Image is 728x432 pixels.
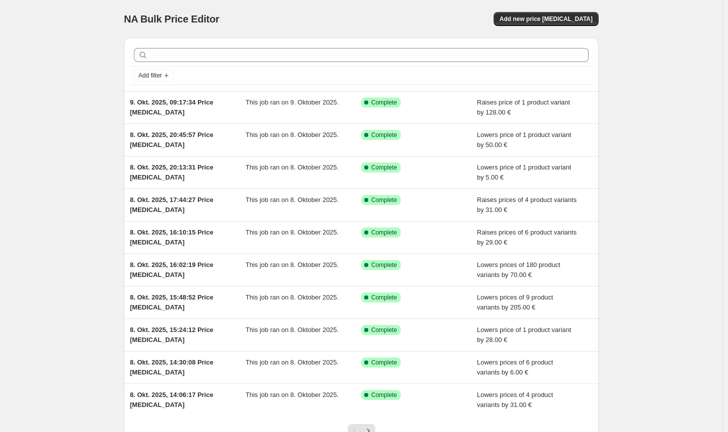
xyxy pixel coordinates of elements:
[130,163,213,181] span: 8. Okt. 2025, 20:13:31 Price [MEDICAL_DATA]
[246,293,339,301] span: This job ran on 8. Oktober 2025.
[130,131,213,148] span: 8. Okt. 2025, 20:45:57 Price [MEDICAL_DATA]
[477,196,577,213] span: Raises prices of 4 product variants by 31.00 €
[371,293,397,301] span: Complete
[246,98,339,106] span: This job ran on 9. Oktober 2025.
[246,391,339,398] span: This job ran on 8. Oktober 2025.
[130,391,213,408] span: 8. Okt. 2025, 14:06:17 Price [MEDICAL_DATA]
[477,261,561,278] span: Lowers prices of 180 product variants by 70.00 €
[477,293,553,311] span: Lowers prices of 9 product variants by 205.00 €
[371,163,397,171] span: Complete
[477,131,572,148] span: Lowers price of 1 product variant by 50.00 €
[130,358,213,376] span: 8. Okt. 2025, 14:30:08 Price [MEDICAL_DATA]
[130,293,213,311] span: 8. Okt. 2025, 15:48:52 Price [MEDICAL_DATA]
[477,391,553,408] span: Lowers prices of 4 product variants by 31.00 €
[477,326,572,343] span: Lowers price of 1 product variant by 28.00 €
[130,228,213,246] span: 8. Okt. 2025, 16:10:15 Price [MEDICAL_DATA]
[246,131,339,138] span: This job ran on 8. Oktober 2025.
[246,358,339,366] span: This job ran on 8. Oktober 2025.
[477,228,577,246] span: Raises prices of 6 product variants by 29.00 €
[500,15,593,23] span: Add new price [MEDICAL_DATA]
[371,196,397,204] span: Complete
[246,261,339,268] span: This job ran on 8. Oktober 2025.
[124,13,219,24] span: NA Bulk Price Editor
[494,12,599,26] button: Add new price [MEDICAL_DATA]
[477,98,570,116] span: Raises price of 1 product variant by 128.00 €
[130,326,213,343] span: 8. Okt. 2025, 15:24:12 Price [MEDICAL_DATA]
[371,326,397,334] span: Complete
[138,71,162,79] span: Add filter
[246,163,339,171] span: This job ran on 8. Oktober 2025.
[477,358,553,376] span: Lowers prices of 6 product variants by 6.00 €
[371,228,397,236] span: Complete
[371,98,397,106] span: Complete
[246,326,339,333] span: This job ran on 8. Oktober 2025.
[371,131,397,139] span: Complete
[371,261,397,269] span: Complete
[371,358,397,366] span: Complete
[130,98,213,116] span: 9. Okt. 2025, 09:17:34 Price [MEDICAL_DATA]
[246,196,339,203] span: This job ran on 8. Oktober 2025.
[371,391,397,399] span: Complete
[130,196,213,213] span: 8. Okt. 2025, 17:44:27 Price [MEDICAL_DATA]
[477,163,572,181] span: Lowers price of 1 product variant by 5.00 €
[130,261,213,278] span: 8. Okt. 2025, 16:02:19 Price [MEDICAL_DATA]
[134,69,174,81] button: Add filter
[246,228,339,236] span: This job ran on 8. Oktober 2025.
